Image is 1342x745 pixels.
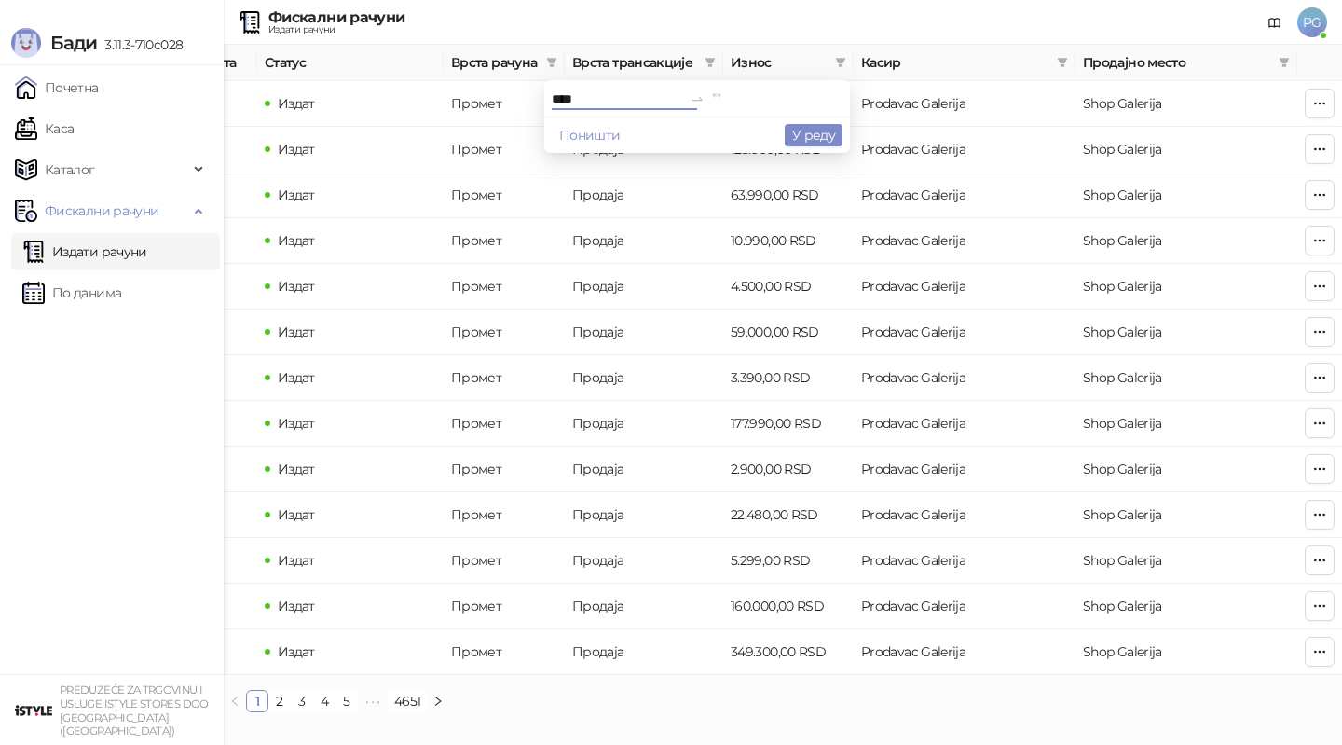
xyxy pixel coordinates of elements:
[278,232,315,249] span: Издат
[861,52,1049,73] span: Касир
[1075,584,1297,629] td: Shop Galerija
[1083,52,1271,73] span: Продајно место
[1275,48,1294,76] span: filter
[97,36,183,53] span: 3.11.3-710c028
[451,52,539,73] span: Врста рачуна
[854,538,1075,584] td: Prodavac Galerija
[565,310,723,355] td: Продаја
[1075,401,1297,447] td: Shop Galerija
[723,172,854,218] td: 63.990,00 RSD
[257,45,444,81] th: Статус
[854,401,1075,447] td: Prodavac Galerija
[45,192,158,229] span: Фискални рачуни
[854,629,1075,675] td: Prodavac Galerija
[1057,57,1068,68] span: filter
[444,172,565,218] td: Промет
[1075,172,1297,218] td: Shop Galerija
[278,643,315,660] span: Издат
[565,355,723,401] td: Продаја
[565,172,723,218] td: Продаја
[546,57,557,68] span: filter
[444,492,565,538] td: Промет
[565,584,723,629] td: Продаја
[278,506,315,523] span: Издат
[268,25,404,34] div: Издати рачуни
[1075,81,1297,127] td: Shop Galerija
[278,415,315,432] span: Издат
[723,629,854,675] td: 349.300,00 RSD
[224,690,246,712] button: left
[854,310,1075,355] td: Prodavac Galerija
[854,45,1075,81] th: Касир
[565,629,723,675] td: Продаја
[269,691,290,711] a: 2
[542,48,561,76] span: filter
[358,690,388,712] span: •••
[1075,492,1297,538] td: Shop Galerija
[45,151,95,188] span: Каталог
[565,401,723,447] td: Продаја
[731,52,828,73] span: Износ
[723,447,854,492] td: 2.900,00 RSD
[278,461,315,477] span: Издат
[427,690,449,712] li: Следећа страна
[335,690,358,712] li: 5
[1075,355,1297,401] td: Shop Galerija
[444,584,565,629] td: Промет
[723,264,854,310] td: 4.500,00 RSD
[690,91,705,106] span: swap-right
[313,690,335,712] li: 4
[565,447,723,492] td: Продаја
[831,48,850,76] span: filter
[278,552,315,569] span: Издат
[1075,45,1297,81] th: Продајно место
[336,691,357,711] a: 5
[1075,538,1297,584] td: Shop Galerija
[278,369,315,386] span: Издат
[60,683,209,738] small: PREDUZEĆE ZA TRGOVINU I USLUGE ISTYLE STORES DOO [GEOGRAPHIC_DATA] ([GEOGRAPHIC_DATA])
[278,141,315,158] span: Издат
[723,218,854,264] td: 10.990,00 RSD
[11,28,41,58] img: Logo
[358,690,388,712] li: Следећих 5 Страна
[723,492,854,538] td: 22.480,00 RSD
[432,696,444,707] span: right
[389,691,426,711] a: 4651
[552,124,628,146] button: Поништи
[247,691,267,711] a: 1
[444,45,565,81] th: Врста рачуна
[854,447,1075,492] td: Prodavac Galerija
[1075,629,1297,675] td: Shop Galerija
[854,584,1075,629] td: Prodavac Galerija
[278,324,315,340] span: Издат
[785,124,842,146] button: У реду
[388,690,427,712] li: 4651
[1279,57,1290,68] span: filter
[268,690,291,712] li: 2
[1297,7,1327,37] span: PG
[444,629,565,675] td: Промет
[278,278,315,295] span: Издат
[1075,218,1297,264] td: Shop Galerija
[15,69,99,106] a: Почетна
[572,52,697,73] span: Врста трансакције
[291,690,313,712] li: 3
[444,447,565,492] td: Промет
[723,584,854,629] td: 160.000,00 RSD
[444,401,565,447] td: Промет
[444,81,565,127] td: Промет
[705,57,716,68] span: filter
[854,264,1075,310] td: Prodavac Galerija
[22,274,121,311] a: По данима
[1075,310,1297,355] td: Shop Galerija
[444,127,565,172] td: Промет
[1075,127,1297,172] td: Shop Galerija
[1260,7,1290,37] a: Документација
[854,172,1075,218] td: Prodavac Galerija
[246,690,268,712] li: 1
[701,48,719,76] span: filter
[268,10,404,25] div: Фискални рачуни
[22,233,147,270] a: Издати рачуни
[835,57,846,68] span: filter
[278,95,315,112] span: Издат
